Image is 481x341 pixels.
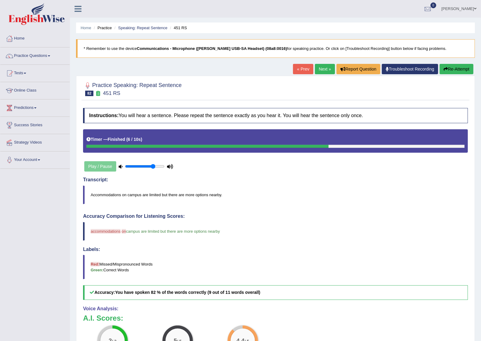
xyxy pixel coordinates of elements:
a: Home [81,26,91,30]
li: 451 RS [169,25,187,31]
a: Troubleshoot Recording [382,64,438,74]
b: A.I. Scores: [83,314,123,322]
b: Green: [91,268,103,272]
h4: Accuracy Comparison for Listening Scores: [83,214,468,219]
span: accommodations [91,229,120,234]
a: Practice Questions [0,47,70,63]
span: on [122,229,126,234]
small: Exam occurring question [95,91,101,96]
b: Finished [108,137,125,142]
button: Re-Attempt [440,64,473,74]
li: Practice [92,25,112,31]
b: ( [126,137,128,142]
button: Report Question [336,64,380,74]
a: Online Class [0,82,70,97]
a: Strategy Videos [0,134,70,149]
b: Communications - Microphone ([PERSON_NAME] USB-SA Headset) (08a8:0016) [137,46,287,51]
a: Speaking: Repeat Sentence [118,26,167,30]
b: Instructions: [89,113,119,118]
h4: Voice Analysis: [83,306,468,311]
blockquote: Accommodations on campus are limited but there are more options nearby. [83,186,468,204]
a: « Prev [293,64,313,74]
h5: Timer — [86,137,142,142]
a: Success Stories [0,117,70,132]
b: ) [141,137,142,142]
small: 451 RS [103,90,120,96]
a: Tests [0,65,70,80]
span: 0 [430,2,437,8]
b: 6 / 10s [128,137,141,142]
a: Predictions [0,99,70,115]
h4: Labels: [83,247,468,252]
b: You have spoken 82 % of the words correctly (9 out of 11 words overall) [115,290,260,295]
a: Next » [315,64,335,74]
blockquote: Missed/Mispronounced Words Correct Words [83,255,468,279]
b: Red: [91,262,99,266]
span: campus are limited but there are more options nearby [126,229,220,234]
blockquote: * Remember to use the device for speaking practice. Or click on [Troubleshoot Recording] button b... [76,39,475,58]
a: Home [0,30,70,45]
h4: You will hear a sentence. Please repeat the sentence exactly as you hear it. You will hear the se... [83,108,468,123]
span: 82 [85,91,93,96]
a: Your Account [0,151,70,167]
h4: Transcript: [83,177,468,183]
h5: Accuracy: [83,285,468,300]
h2: Practice Speaking: Repeat Sentence [83,81,182,96]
